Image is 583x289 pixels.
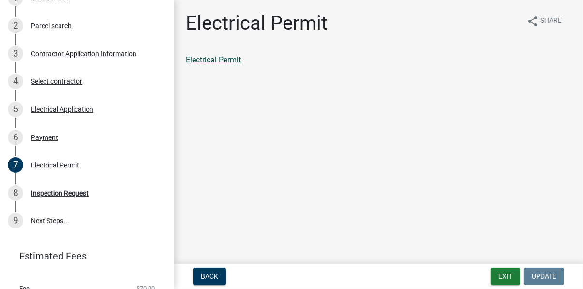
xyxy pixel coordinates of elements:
[519,12,569,30] button: shareShare
[8,74,23,89] div: 4
[186,55,241,64] a: Electrical Permit
[527,15,538,27] i: share
[8,130,23,145] div: 6
[8,246,159,266] a: Estimated Fees
[31,190,89,197] div: Inspection Request
[491,268,520,285] button: Exit
[186,12,328,35] h1: Electrical Permit
[31,78,82,85] div: Select contractor
[8,157,23,173] div: 7
[31,22,72,29] div: Parcel search
[31,162,79,168] div: Electrical Permit
[8,185,23,201] div: 8
[201,273,218,280] span: Back
[31,134,58,141] div: Payment
[8,213,23,228] div: 9
[8,18,23,33] div: 2
[524,268,564,285] button: Update
[31,106,93,113] div: Electrical Application
[8,46,23,61] div: 3
[8,102,23,117] div: 5
[540,15,562,27] span: Share
[31,50,136,57] div: Contractor Application Information
[532,273,556,280] span: Update
[193,268,226,285] button: Back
